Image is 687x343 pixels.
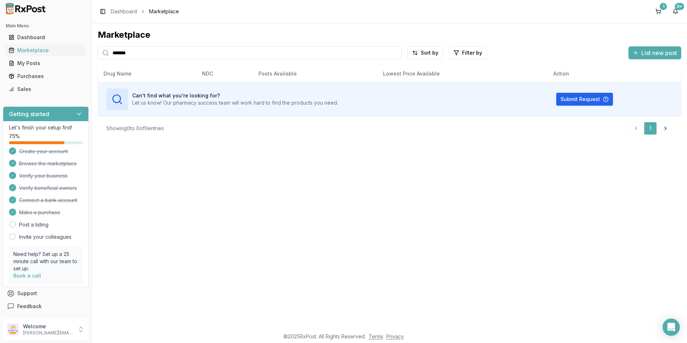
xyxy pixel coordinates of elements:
div: 9+ [675,3,684,10]
th: Action [548,65,681,82]
a: My Posts [6,57,86,70]
th: Drug Name [98,65,196,82]
button: My Posts [3,58,89,69]
h3: Can't find what you're looking for? [132,92,338,99]
button: Marketplace [3,45,89,56]
button: 9+ [670,6,681,17]
nav: breadcrumb [111,8,179,15]
a: List new post [628,50,681,57]
span: Connect a bank account [19,197,77,204]
p: Let's finish your setup first! [9,124,83,131]
button: Feedback [3,300,89,313]
h2: Main Menu [6,23,86,29]
th: NDC [196,65,253,82]
button: Submit Request [556,93,613,106]
a: Invite your colleagues [19,233,72,241]
a: Terms [369,333,383,339]
div: Purchases [9,73,83,80]
button: Purchases [3,70,89,82]
a: 1 [644,122,657,135]
span: Marketplace [149,8,179,15]
div: Showing 0 to 0 of 0 entries [106,125,164,132]
a: Privacy [386,333,404,339]
span: Verify beneficial owners [19,184,77,192]
div: Open Intercom Messenger [663,319,680,336]
div: Marketplace [9,47,83,54]
img: RxPost Logo [3,3,49,14]
span: Verify your business [19,172,68,179]
a: Book a call [13,273,41,279]
div: Sales [9,86,83,93]
img: User avatar [7,324,19,335]
button: Dashboard [3,32,89,43]
span: Feedback [17,303,42,310]
button: List new post [628,46,681,59]
span: Make a purchase [19,209,60,216]
h3: Getting started [9,110,49,118]
a: Dashboard [111,8,137,15]
span: Create your account [19,148,68,155]
p: Welcome [23,323,73,330]
div: Dashboard [9,34,83,41]
span: List new post [641,49,677,57]
span: Browse the marketplace [19,160,77,167]
p: Let us know! Our pharmacy success team will work hard to find the products you need. [132,99,338,106]
a: Go to next page [658,122,673,135]
div: Marketplace [98,29,681,41]
span: Filter by [462,49,482,56]
a: Purchases [6,70,86,83]
a: Marketplace [6,44,86,57]
nav: pagination [630,122,673,135]
a: Post a listing [19,221,49,228]
div: My Posts [9,60,83,67]
p: Need help? Set up a 25 minute call with our team to set up. [13,251,78,272]
a: Dashboard [6,31,86,44]
th: Lowest Price Available [377,65,548,82]
a: Sales [6,83,86,96]
button: 1 [653,6,664,17]
p: [PERSON_NAME][EMAIL_ADDRESS][DOMAIN_NAME] [23,330,73,336]
button: Filter by [449,46,487,59]
button: Sort by [407,46,443,59]
button: Support [3,287,89,300]
button: Sales [3,83,89,95]
span: 75 % [9,133,20,140]
th: Posts Available [253,65,377,82]
span: Sort by [421,49,438,56]
div: 1 [660,3,667,10]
